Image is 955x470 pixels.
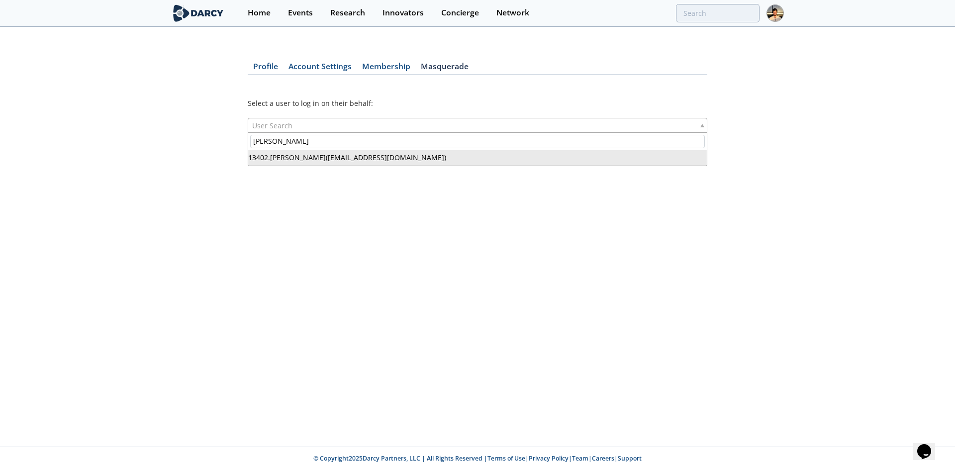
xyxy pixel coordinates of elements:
input: Advanced Search [676,4,760,22]
a: Account Settings [283,63,357,75]
p: © Copyright 2025 Darcy Partners, LLC | All Rights Reserved | | | | | [109,454,846,463]
img: Profile [766,4,784,22]
div: User Search [248,118,707,133]
div: Events [288,9,313,17]
div: Select a user to log in on their behalf: [248,99,707,108]
div: Network [496,9,529,17]
a: Masquerade [415,63,474,75]
a: Team [572,454,588,463]
a: Careers [592,454,614,463]
div: Research [330,9,365,17]
div: Concierge [441,9,479,17]
a: Membership [357,63,415,75]
iframe: chat widget [913,430,945,460]
div: Innovators [382,9,424,17]
img: logo-wide.svg [171,4,225,22]
a: Privacy Policy [529,454,569,463]
li: 13402 . [PERSON_NAME] ( [EMAIL_ADDRESS][DOMAIN_NAME] ) [248,150,707,166]
a: Support [618,454,642,463]
div: Home [248,9,271,17]
a: Profile [248,63,283,75]
span: User Search [252,118,292,132]
a: Terms of Use [487,454,525,463]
